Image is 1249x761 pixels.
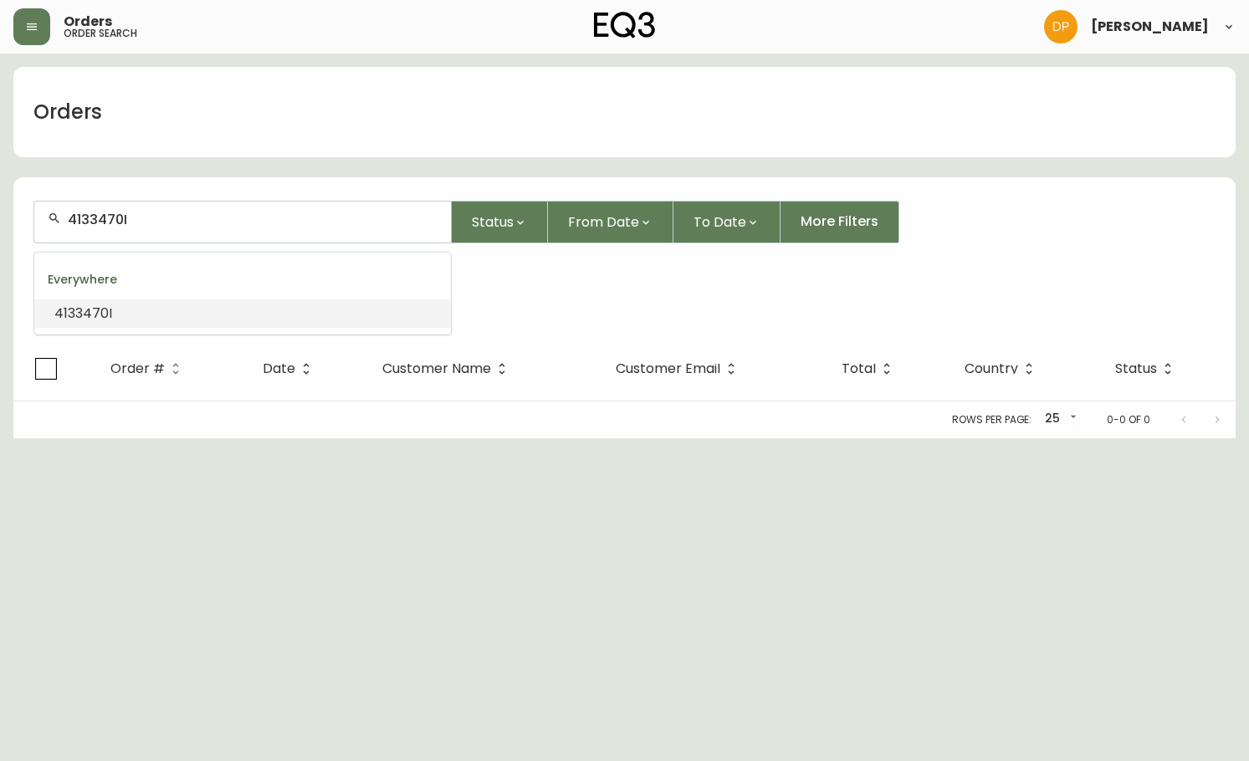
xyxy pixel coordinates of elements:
span: Orders [64,15,112,28]
h1: Orders [33,98,102,126]
span: Status [1115,364,1157,374]
div: 25 [1038,406,1080,433]
span: To Date [694,212,746,232]
span: Customer Name [382,361,513,376]
span: Customer Name [382,364,491,374]
span: Status [472,212,514,232]
span: Country [965,361,1040,376]
input: Search [68,212,438,227]
div: Everywhere [34,259,451,299]
span: Order # [110,364,165,374]
span: Customer Email [616,361,742,376]
button: More Filters [781,201,899,243]
span: More Filters [801,212,878,231]
span: Order # [110,361,187,376]
span: Date [263,364,295,374]
span: [PERSON_NAME] [1091,20,1209,33]
button: From Date [548,201,673,243]
img: b0154ba12ae69382d64d2f3159806b19 [1044,10,1078,43]
h5: order search [64,28,137,38]
p: Rows per page: [952,412,1031,427]
span: From Date [568,212,639,232]
span: Total [842,364,876,374]
span: Total [842,361,898,376]
button: To Date [673,201,781,243]
button: Status [452,201,548,243]
p: 0-0 of 0 [1107,412,1150,427]
img: logo [594,12,656,38]
span: Country [965,364,1018,374]
span: 4133470I [54,304,112,323]
span: Status [1115,361,1179,376]
span: Date [263,361,317,376]
span: Customer Email [616,364,720,374]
